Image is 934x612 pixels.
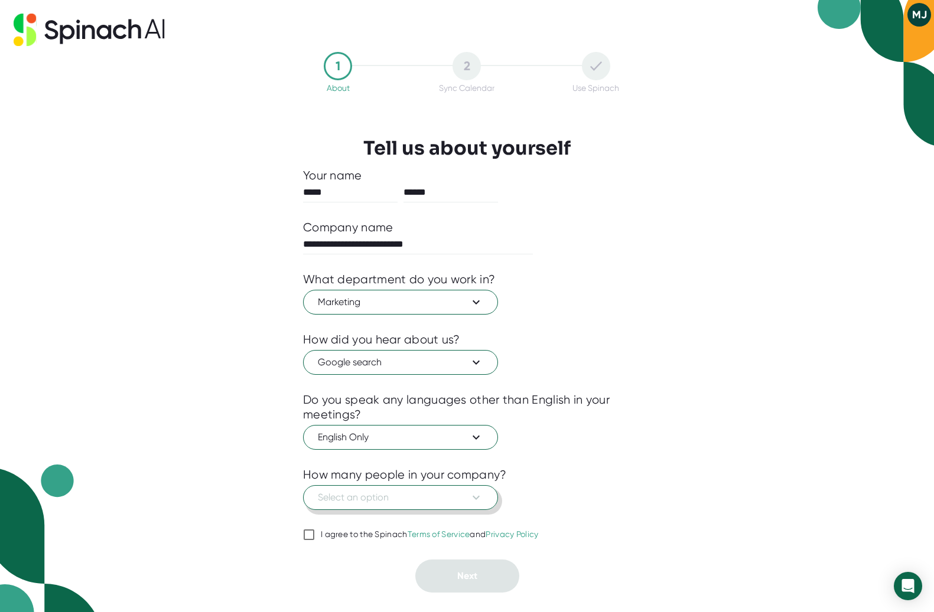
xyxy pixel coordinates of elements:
div: How many people in your company? [303,467,507,482]
span: English Only [318,430,483,444]
span: Marketing [318,295,483,309]
div: What department do you work in? [303,272,495,287]
button: Marketing [303,290,498,315]
button: Select an option [303,485,498,510]
span: Next [457,570,477,581]
a: Terms of Service [408,529,470,539]
div: How did you hear about us? [303,332,460,347]
button: MJ [907,3,931,27]
div: I agree to the Spinach and [321,529,539,540]
span: Select an option [318,490,483,505]
div: 2 [453,52,481,80]
button: Google search [303,350,498,375]
h3: Tell us about yourself [363,137,571,159]
div: About [327,83,350,93]
div: Do you speak any languages other than English in your meetings? [303,392,631,422]
div: Use Spinach [572,83,619,93]
div: Open Intercom Messenger [894,572,922,600]
div: Company name [303,220,393,235]
button: Next [415,559,519,593]
a: Privacy Policy [486,529,538,539]
button: English Only [303,425,498,450]
div: 1 [324,52,352,80]
div: Sync Calendar [439,83,494,93]
span: Google search [318,355,483,369]
div: Your name [303,168,631,183]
